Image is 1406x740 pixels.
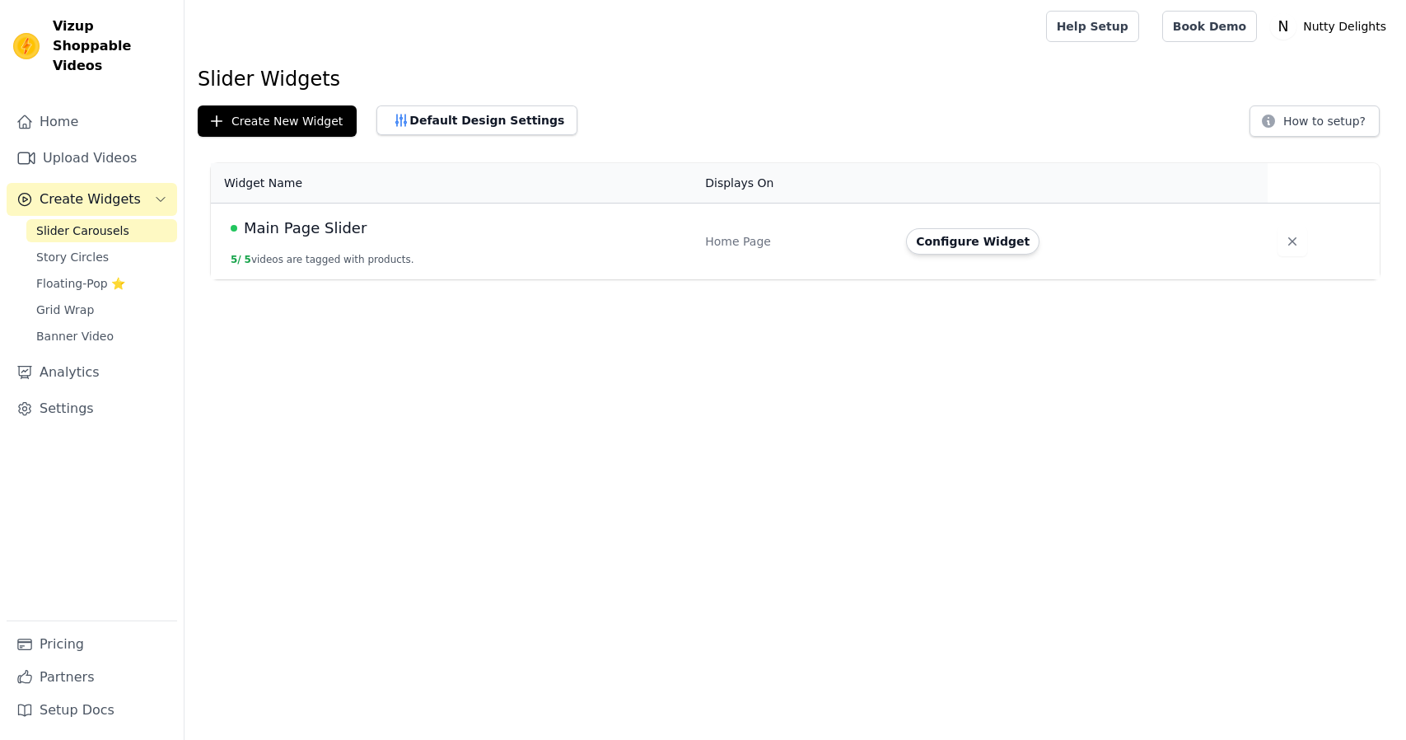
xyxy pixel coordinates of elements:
[1278,227,1307,256] button: Delete widget
[695,163,896,204] th: Displays On
[36,328,114,344] span: Banner Video
[906,228,1039,255] button: Configure Widget
[231,254,241,265] span: 5 /
[7,142,177,175] a: Upload Videos
[26,272,177,295] a: Floating-Pop ⭐
[13,33,40,59] img: Vizup
[26,219,177,242] a: Slider Carousels
[1162,11,1257,42] a: Book Demo
[231,253,414,266] button: 5/ 5videos are tagged with products.
[7,392,177,425] a: Settings
[36,249,109,265] span: Story Circles
[7,661,177,694] a: Partners
[26,325,177,348] a: Banner Video
[198,105,357,137] button: Create New Widget
[26,298,177,321] a: Grid Wrap
[1250,117,1380,133] a: How to setup?
[1296,12,1393,41] p: Nutty Delights
[7,694,177,727] a: Setup Docs
[1278,18,1289,35] text: N
[36,275,125,292] span: Floating-Pop ⭐
[1270,12,1393,41] button: N Nutty Delights
[7,356,177,389] a: Analytics
[705,233,886,250] div: Home Page
[245,254,251,265] span: 5
[376,105,577,135] button: Default Design Settings
[53,16,170,76] span: Vizup Shoppable Videos
[26,246,177,269] a: Story Circles
[1250,105,1380,137] button: How to setup?
[231,225,237,232] span: Live Published
[211,163,695,204] th: Widget Name
[198,66,1393,92] h1: Slider Widgets
[1046,11,1139,42] a: Help Setup
[244,217,367,240] span: Main Page Slider
[36,302,94,318] span: Grid Wrap
[7,628,177,661] a: Pricing
[7,105,177,138] a: Home
[40,190,141,209] span: Create Widgets
[7,183,177,216] button: Create Widgets
[36,222,129,239] span: Slider Carousels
